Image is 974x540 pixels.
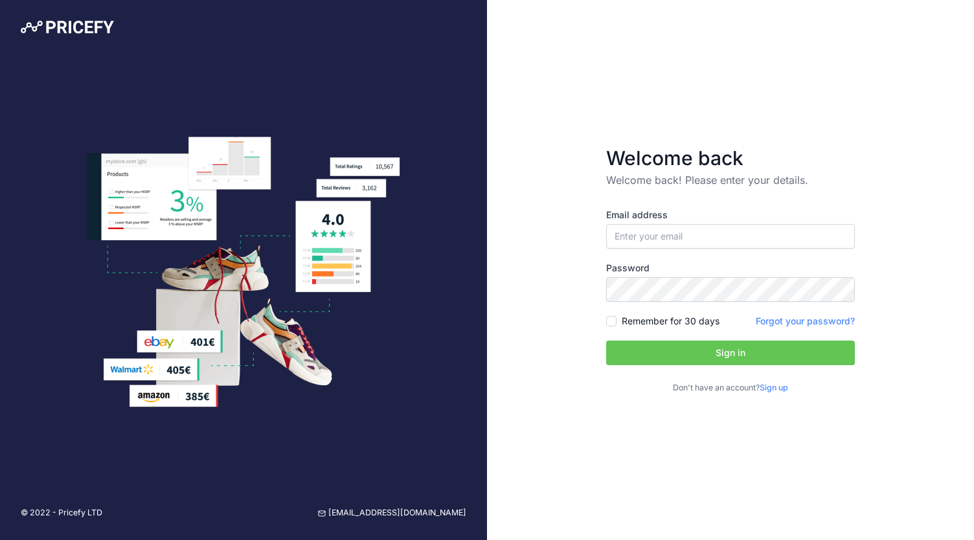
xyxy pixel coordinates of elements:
[606,224,855,249] input: Enter your email
[606,172,855,188] p: Welcome back! Please enter your details.
[606,341,855,365] button: Sign in
[606,208,855,221] label: Email address
[756,315,855,326] a: Forgot your password?
[606,146,855,170] h3: Welcome back
[606,262,855,275] label: Password
[318,507,466,519] a: [EMAIL_ADDRESS][DOMAIN_NAME]
[622,315,719,328] label: Remember for 30 days
[21,507,102,519] p: © 2022 - Pricefy LTD
[606,382,855,394] p: Don't have an account?
[21,21,114,34] img: Pricefy
[760,383,788,392] a: Sign up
